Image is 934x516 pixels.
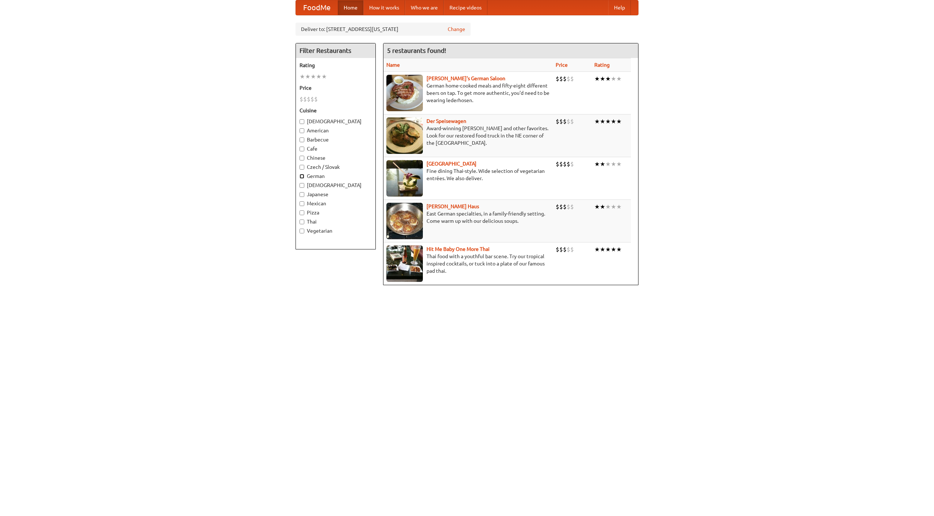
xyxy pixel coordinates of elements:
label: Vegetarian [300,227,372,234]
a: Recipe videos [444,0,487,15]
label: German [300,172,372,180]
h4: Filter Restaurants [296,43,375,58]
input: [DEMOGRAPHIC_DATA] [300,183,304,188]
li: $ [559,245,563,253]
li: ★ [611,203,616,211]
li: ★ [600,160,605,168]
h5: Rating [300,62,372,69]
img: speisewagen.jpg [386,117,423,154]
li: ★ [594,245,600,253]
li: $ [303,95,307,103]
li: $ [563,75,567,83]
li: ★ [605,245,611,253]
a: Price [556,62,568,68]
li: ★ [600,75,605,83]
label: Cafe [300,145,372,152]
li: ★ [310,73,316,81]
li: ★ [594,203,600,211]
li: $ [570,117,574,125]
li: ★ [605,160,611,168]
li: ★ [605,203,611,211]
input: American [300,128,304,133]
input: Pizza [300,210,304,215]
input: Czech / Slovak [300,165,304,170]
li: ★ [594,117,600,125]
li: $ [314,95,318,103]
li: $ [559,75,563,83]
li: ★ [600,245,605,253]
img: satay.jpg [386,160,423,197]
ng-pluralize: 5 restaurants found! [387,47,446,54]
li: ★ [594,75,600,83]
li: ★ [600,203,605,211]
li: ★ [616,75,622,83]
li: ★ [611,117,616,125]
a: Name [386,62,400,68]
a: Who we are [405,0,444,15]
li: $ [563,117,567,125]
li: ★ [611,160,616,168]
label: [DEMOGRAPHIC_DATA] [300,182,372,189]
li: $ [570,245,574,253]
li: $ [570,203,574,211]
a: [PERSON_NAME]'s German Saloon [427,75,505,81]
li: $ [567,245,570,253]
li: ★ [305,73,310,81]
li: ★ [316,73,321,81]
li: ★ [616,160,622,168]
li: ★ [616,203,622,211]
li: $ [570,160,574,168]
li: $ [556,75,559,83]
input: Chinese [300,156,304,160]
li: ★ [605,75,611,83]
label: Japanese [300,191,372,198]
label: Chinese [300,154,372,162]
li: $ [559,117,563,125]
a: Help [608,0,631,15]
a: Home [338,0,363,15]
a: Der Speisewagen [427,118,466,124]
p: German home-cooked meals and fifty-eight different beers on tap. To get more authentic, you'd nee... [386,82,550,104]
li: ★ [611,245,616,253]
li: $ [567,203,570,211]
p: Fine dining Thai-style. Wide selection of vegetarian entrées. We also deliver. [386,167,550,182]
input: Barbecue [300,137,304,142]
li: $ [559,203,563,211]
a: [GEOGRAPHIC_DATA] [427,161,476,167]
li: ★ [616,245,622,253]
li: $ [567,75,570,83]
li: ★ [616,117,622,125]
img: esthers.jpg [386,75,423,111]
li: ★ [605,117,611,125]
label: [DEMOGRAPHIC_DATA] [300,118,372,125]
li: $ [556,117,559,125]
input: Japanese [300,192,304,197]
input: Cafe [300,147,304,151]
li: ★ [594,160,600,168]
input: Mexican [300,201,304,206]
li: $ [556,245,559,253]
img: kohlhaus.jpg [386,203,423,239]
a: [PERSON_NAME] Haus [427,203,479,209]
li: $ [567,160,570,168]
li: $ [310,95,314,103]
label: Czech / Slovak [300,163,372,171]
a: Rating [594,62,610,68]
input: [DEMOGRAPHIC_DATA] [300,119,304,124]
li: $ [563,245,567,253]
p: Thai food with a youthful bar scene. Try our tropical inspired cocktails, or tuck into a plate of... [386,253,550,275]
label: Barbecue [300,136,372,143]
li: $ [563,203,567,211]
img: babythai.jpg [386,245,423,282]
a: Hit Me Baby One More Thai [427,246,490,252]
li: $ [563,160,567,168]
li: $ [556,160,559,168]
h5: Cuisine [300,107,372,114]
h5: Price [300,84,372,92]
div: Deliver to: [STREET_ADDRESS][US_STATE] [296,23,471,36]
